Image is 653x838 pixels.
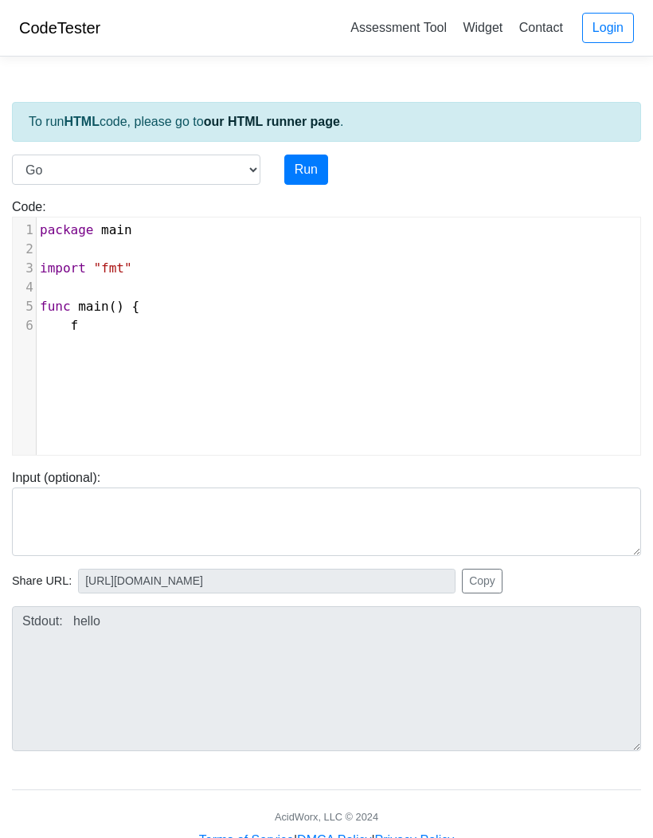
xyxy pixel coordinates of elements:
span: func [40,299,71,314]
button: Run [284,155,328,185]
span: import [40,260,86,276]
a: Contact [513,14,569,41]
div: To run code, please go to . [12,102,641,142]
div: 2 [13,240,36,259]
span: f [71,318,79,333]
span: package [40,222,93,237]
div: 5 [13,297,36,316]
a: Login [582,13,634,43]
span: main [78,299,109,314]
a: CodeTester [19,19,100,37]
a: Assessment Tool [344,14,453,41]
span: () { [40,299,139,314]
div: AcidWorx, LLC © 2024 [275,809,378,824]
div: 6 [13,316,36,335]
span: main [101,222,132,237]
span: "fmt" [93,260,131,276]
button: Copy [462,569,502,593]
strong: HTML [64,115,99,128]
a: our HTML runner page [204,115,340,128]
a: Widget [456,14,509,41]
span: Share URL: [12,573,72,590]
div: 1 [13,221,36,240]
div: 3 [13,259,36,278]
input: No share available yet [78,569,456,593]
div: 4 [13,278,36,297]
